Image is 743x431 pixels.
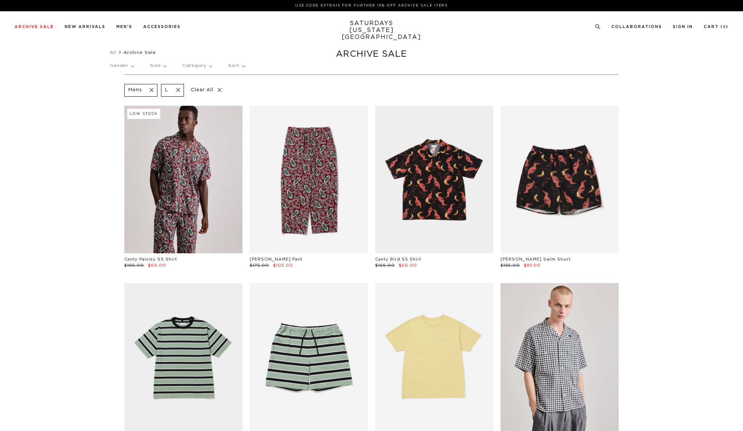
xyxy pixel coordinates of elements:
[188,84,225,97] p: Clear All
[128,87,142,93] p: Mens
[375,263,395,267] span: $165.00
[116,25,132,29] a: Men's
[228,57,245,74] p: Sort
[15,25,54,29] a: Archive Sale
[501,263,520,267] span: $135.00
[17,3,726,8] p: Use Code EXTRA15 for Further 15% Off Archive Sale Items
[127,109,160,119] div: Low Stock
[124,50,156,55] span: Archive Sale
[704,25,728,29] a: Cart (0)
[143,25,181,29] a: Accessories
[399,263,417,267] span: $66.00
[524,263,541,267] span: $81.00
[723,25,726,29] small: 0
[673,25,693,29] a: Sign In
[342,20,402,41] a: SATURDAYS[US_STATE][GEOGRAPHIC_DATA]
[250,263,269,267] span: $175.00
[124,257,177,261] a: Canty Paisley SS Shirt
[273,263,293,267] span: $105.00
[501,257,571,261] a: [PERSON_NAME] Swim Short
[611,25,662,29] a: Collaborations
[148,263,166,267] span: $66.00
[165,87,168,93] p: L
[150,57,166,74] p: Size
[375,257,421,261] a: Canty Bird SS Shirt
[110,57,134,74] p: Gender
[250,257,302,261] a: [PERSON_NAME] Pant
[65,25,105,29] a: New Arrivals
[124,263,144,267] span: $165.00
[110,50,116,55] a: All
[182,57,212,74] p: Category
